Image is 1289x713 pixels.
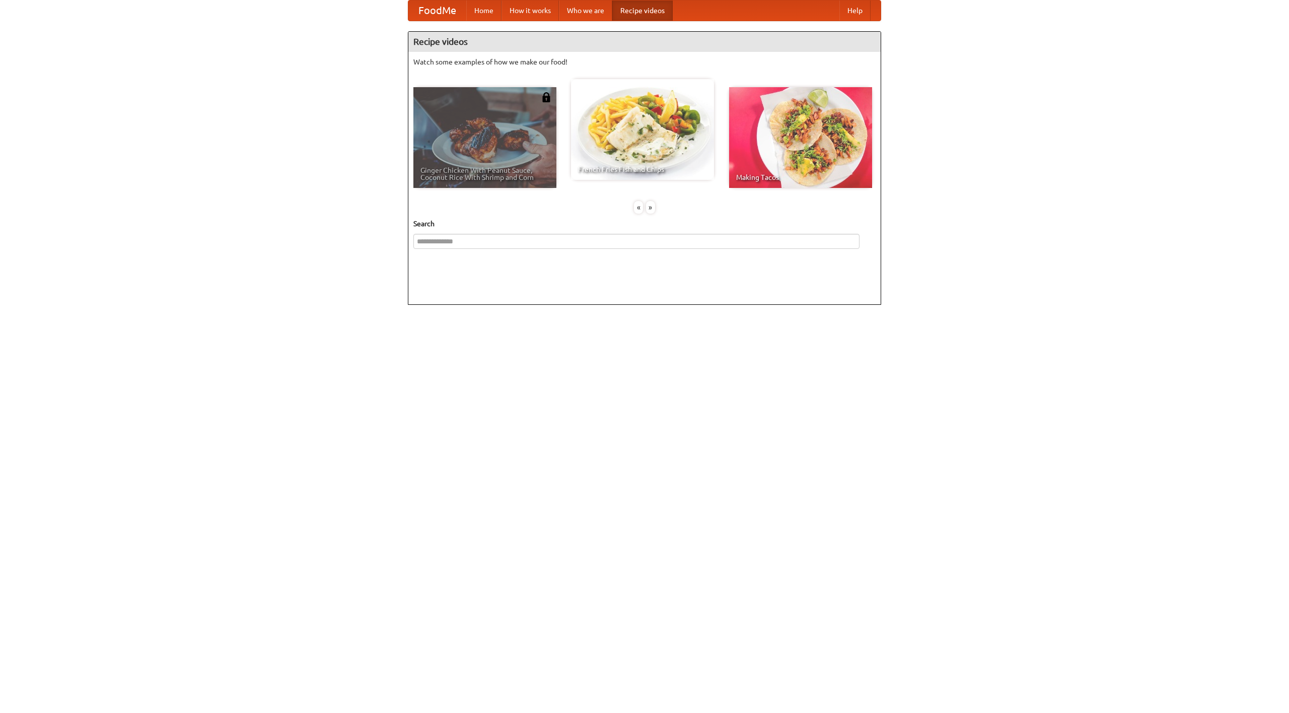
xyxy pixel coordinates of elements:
a: Making Tacos [729,87,872,188]
a: Home [466,1,502,21]
a: Help [839,1,871,21]
a: French Fries Fish and Chips [571,79,714,180]
h5: Search [413,219,876,229]
a: How it works [502,1,559,21]
span: Making Tacos [736,174,865,181]
a: FoodMe [408,1,466,21]
p: Watch some examples of how we make our food! [413,57,876,67]
span: French Fries Fish and Chips [578,166,707,173]
div: « [634,201,643,214]
h4: Recipe videos [408,32,881,52]
a: Who we are [559,1,612,21]
a: Recipe videos [612,1,673,21]
div: » [646,201,655,214]
img: 483408.png [541,92,551,102]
